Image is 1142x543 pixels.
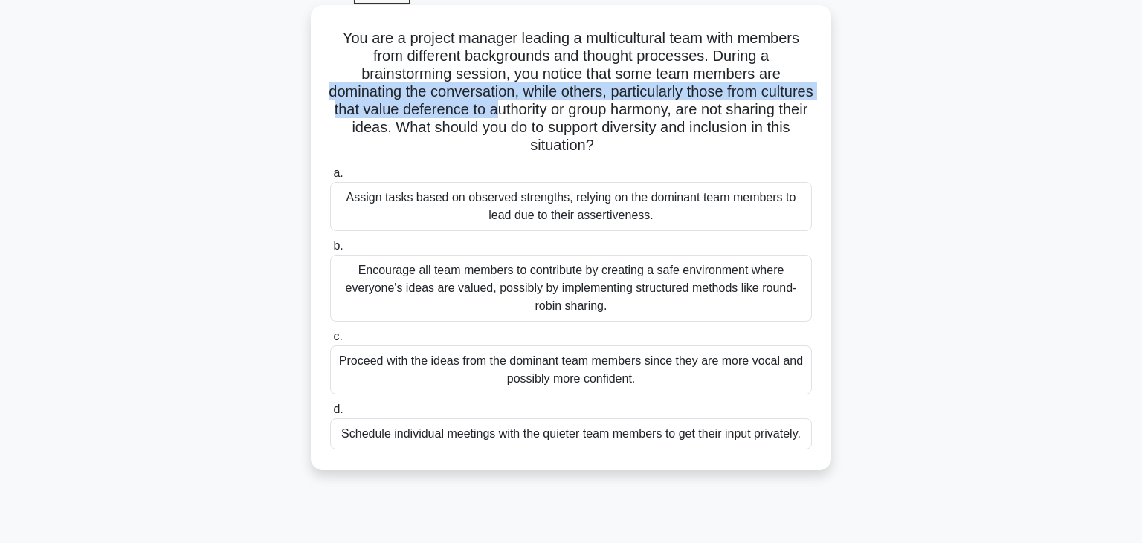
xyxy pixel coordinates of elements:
[329,29,813,155] h5: You are a project manager leading a multicultural team with members from different backgrounds an...
[330,345,812,394] div: Proceed with the ideas from the dominant team members since they are more vocal and possibly more...
[333,330,342,342] span: c.
[333,239,343,252] span: b.
[330,255,812,322] div: Encourage all team members to contribute by creating a safe environment where everyone's ideas ar...
[333,166,343,179] span: a.
[333,403,343,415] span: d.
[330,418,812,449] div: Schedule individual meetings with the quieter team members to get their input privately.
[330,182,812,231] div: Assign tasks based on observed strengths, relying on the dominant team members to lead due to the...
